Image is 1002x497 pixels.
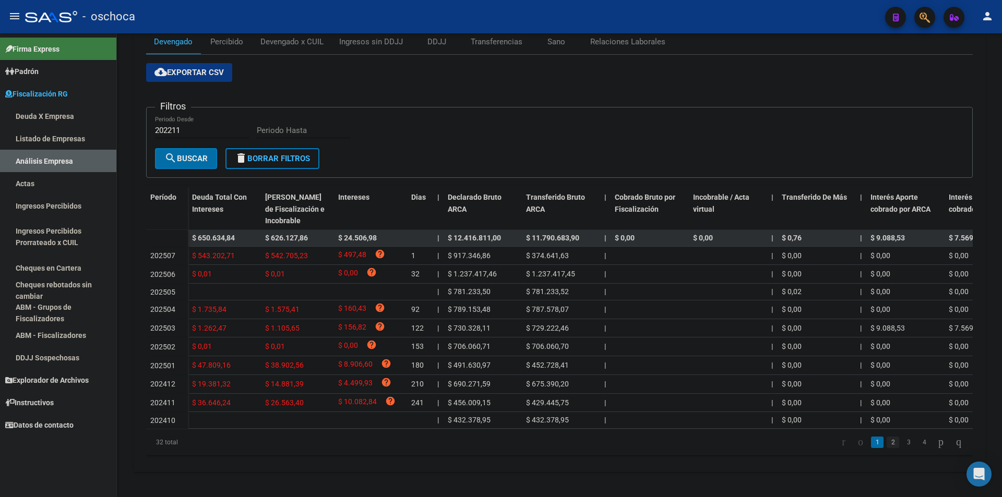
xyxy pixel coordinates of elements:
span: | [860,342,862,350]
span: $ 1.237.417,45 [526,270,575,278]
span: | [437,270,439,278]
h3: Filtros [155,99,191,114]
span: | [604,398,606,407]
datatable-header-cell: | [856,186,866,232]
span: $ 0,00 [870,305,890,313]
span: Explorador de Archivos [5,374,89,386]
span: $ 787.578,07 [526,305,569,313]
span: $ 0,00 [782,398,802,407]
span: $ 0,00 [693,234,713,242]
span: $ 0,00 [870,251,890,260]
span: Declarado Bruto ARCA [448,193,502,213]
span: | [437,324,439,332]
span: $ 491.630,97 [448,361,491,369]
div: Transferencias [471,36,522,47]
span: 122 [411,324,424,332]
span: $ 0,00 [782,416,802,424]
span: | [437,251,439,260]
datatable-header-cell: Intereses [334,186,407,232]
span: | [437,342,439,350]
span: | [437,361,439,369]
span: | [771,342,773,350]
span: Datos de contacto [5,419,74,431]
span: | [771,361,773,369]
span: $ 0,00 [870,416,890,424]
datatable-header-cell: | [767,186,778,232]
span: [PERSON_NAME] de Fiscalización e Incobrable [265,193,325,225]
span: $ 1.735,84 [192,305,226,313]
span: $ 781.233,50 [448,287,491,296]
span: 202504 [150,305,175,313]
span: Padrón [5,66,39,77]
span: $ 9.088,53 [870,234,905,242]
span: $ 38.902,56 [265,361,304,369]
span: $ 626.127,86 [265,234,308,242]
mat-icon: search [164,152,177,164]
span: $ 0,00 [949,380,969,388]
a: 4 [918,437,931,448]
span: 180 [411,361,424,369]
span: $ 9.088,53 [870,324,905,332]
i: help [366,340,377,350]
div: Open Intercom Messenger [967,462,992,487]
span: $ 0,00 [949,342,969,350]
span: | [604,305,606,313]
span: $ 0,00 [338,340,358,354]
span: $ 0,02 [782,287,802,296]
span: 202507 [150,251,175,260]
i: help [375,302,385,313]
span: Dias [411,193,426,201]
span: 202410 [150,416,175,425]
span: $ 1.262,47 [192,324,226,332]
i: help [381,358,391,369]
li: page 2 [885,433,901,451]
span: $ 8.906,60 [338,358,373,372]
span: 92 [411,305,420,313]
span: $ 0,00 [949,251,969,260]
span: 202501 [150,361,175,370]
span: $ 1.575,41 [265,305,300,313]
div: Relaciones Laborales [590,36,665,47]
a: go to next page [934,437,948,448]
mat-icon: menu [8,10,21,22]
span: $ 10.082,84 [338,396,377,410]
span: $ 0,76 [782,234,802,242]
span: $ 0,00 [338,267,358,281]
span: 210 [411,380,424,388]
span: $ 0,00 [870,342,890,350]
span: $ 0,00 [782,270,802,278]
span: $ 4.499,93 [338,377,373,391]
span: Borrar Filtros [235,154,310,163]
span: 202503 [150,324,175,332]
span: Interés Aporte cobrado por ARCA [870,193,931,213]
span: | [771,251,773,260]
datatable-header-cell: | [600,186,611,232]
span: $ 0,00 [782,342,802,350]
span: $ 650.634,84 [192,234,235,242]
button: Borrar Filtros [225,148,319,169]
span: 1 [411,251,415,260]
a: go to last page [951,437,966,448]
span: | [437,287,439,296]
i: help [366,267,377,277]
datatable-header-cell: Interés Aporte cobrado por ARCA [866,186,945,232]
span: | [771,380,773,388]
span: | [860,361,862,369]
span: | [771,305,773,313]
span: | [604,287,606,296]
span: $ 0,00 [782,361,802,369]
span: 202411 [150,398,175,407]
datatable-header-cell: Incobrable / Acta virtual [689,186,767,232]
span: | [437,416,439,424]
span: $ 0,00 [870,361,890,369]
span: $ 0,00 [949,305,969,313]
span: | [437,380,439,388]
span: $ 781.233,52 [526,287,569,296]
div: Percibido [210,36,243,47]
datatable-header-cell: | [433,186,444,232]
i: help [375,249,385,259]
span: $ 19.381,32 [192,380,231,388]
a: go to previous page [853,437,868,448]
span: | [860,251,862,260]
span: $ 1.105,65 [265,324,300,332]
